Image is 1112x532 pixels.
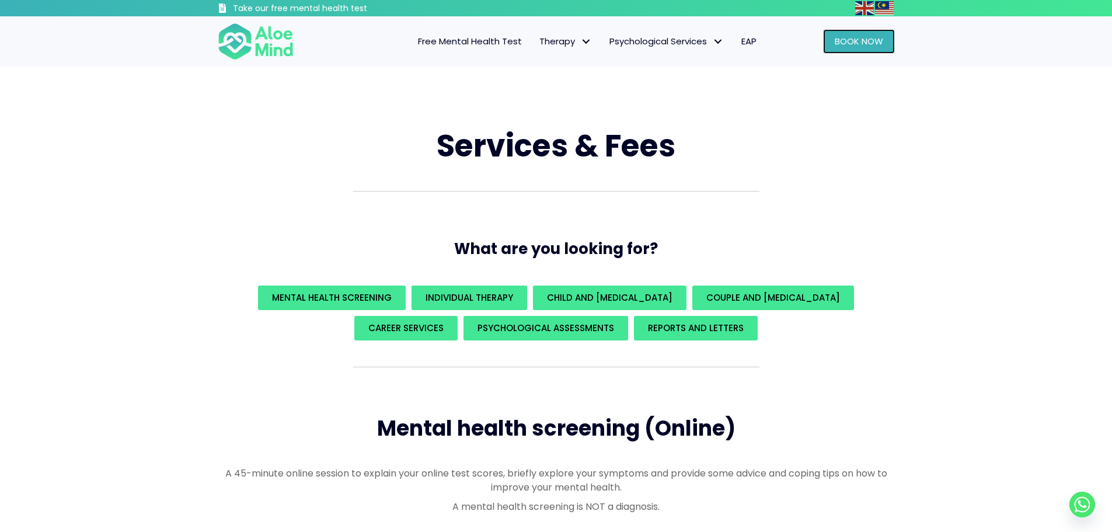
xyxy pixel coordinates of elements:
[272,291,392,304] span: Mental Health Screening
[218,500,895,513] p: A mental health screening is NOT a diagnosis.
[823,29,895,54] a: Book Now
[531,29,601,54] a: TherapyTherapy: submenu
[368,322,444,334] span: Career Services
[218,22,294,61] img: Aloe mind Logo
[539,35,592,47] span: Therapy
[875,1,894,15] img: ms
[218,3,430,16] a: Take our free mental health test
[354,316,458,340] a: Career Services
[547,291,672,304] span: Child and [MEDICAL_DATA]
[609,35,724,47] span: Psychological Services
[855,1,875,15] a: English
[463,316,628,340] a: Psychological assessments
[710,33,727,50] span: Psychological Services: submenu
[601,29,733,54] a: Psychological ServicesPsychological Services: submenu
[835,35,883,47] span: Book Now
[409,29,531,54] a: Free Mental Health Test
[855,1,874,15] img: en
[218,467,895,493] p: A 45-minute online session to explain your online test scores, briefly explore your symptoms and ...
[875,1,895,15] a: Malay
[218,283,895,343] div: What are you looking for?
[578,33,595,50] span: Therapy: submenu
[454,238,658,259] span: What are you looking for?
[733,29,765,54] a: EAP
[418,35,522,47] span: Free Mental Health Test
[648,322,744,334] span: REPORTS AND LETTERS
[477,322,614,334] span: Psychological assessments
[412,286,527,310] a: Individual Therapy
[1069,492,1095,517] a: Whatsapp
[426,291,513,304] span: Individual Therapy
[258,286,406,310] a: Mental Health Screening
[634,316,758,340] a: REPORTS AND LETTERS
[233,3,430,15] h3: Take our free mental health test
[437,124,675,167] span: Services & Fees
[706,291,840,304] span: Couple and [MEDICAL_DATA]
[309,29,765,54] nav: Menu
[692,286,854,310] a: Couple and [MEDICAL_DATA]
[377,413,735,443] span: Mental health screening (Online)
[741,35,757,47] span: EAP
[533,286,686,310] a: Child and [MEDICAL_DATA]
